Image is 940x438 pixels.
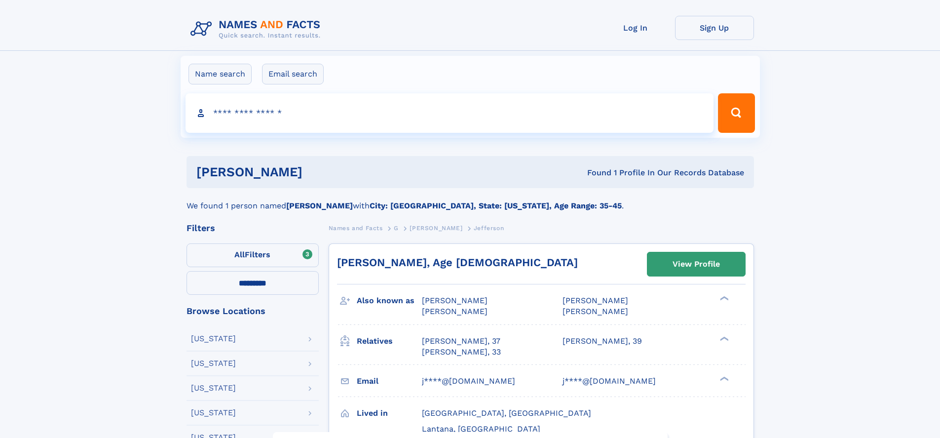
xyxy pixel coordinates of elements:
[647,252,745,276] a: View Profile
[718,93,754,133] button: Search Button
[196,166,445,178] h1: [PERSON_NAME]
[422,336,500,347] a: [PERSON_NAME], 37
[717,375,729,382] div: ❯
[410,222,462,234] a: [PERSON_NAME]
[187,16,329,42] img: Logo Names and Facts
[596,16,675,40] a: Log In
[329,222,383,234] a: Names and Facts
[422,347,501,358] a: [PERSON_NAME], 33
[357,373,422,390] h3: Email
[422,424,540,434] span: Lantana, [GEOGRAPHIC_DATA]
[262,64,324,84] label: Email search
[187,243,319,267] label: Filters
[370,201,622,210] b: City: [GEOGRAPHIC_DATA], State: [US_STATE], Age Range: 35-45
[474,225,504,232] span: Jefferson
[357,333,422,350] h3: Relatives
[445,167,744,178] div: Found 1 Profile In Our Records Database
[286,201,353,210] b: [PERSON_NAME]
[187,224,319,233] div: Filters
[422,307,488,316] span: [PERSON_NAME]
[422,296,488,305] span: [PERSON_NAME]
[673,253,720,276] div: View Profile
[717,335,729,342] div: ❯
[394,222,399,234] a: G
[187,188,754,212] div: We found 1 person named with .
[191,359,236,367] div: [US_STATE]
[422,408,591,418] span: [GEOGRAPHIC_DATA], [GEOGRAPHIC_DATA]
[186,93,714,133] input: search input
[675,16,754,40] a: Sign Up
[563,296,628,305] span: [PERSON_NAME]
[563,307,628,316] span: [PERSON_NAME]
[191,384,236,392] div: [US_STATE]
[394,225,399,232] span: G
[717,295,729,302] div: ❯
[357,405,422,422] h3: Lived in
[410,225,462,232] span: [PERSON_NAME]
[357,292,422,309] h3: Also known as
[337,256,578,269] a: [PERSON_NAME], Age [DEMOGRAPHIC_DATA]
[187,307,319,316] div: Browse Locations
[234,250,245,259] span: All
[563,336,642,347] a: [PERSON_NAME], 39
[188,64,252,84] label: Name search
[191,335,236,343] div: [US_STATE]
[191,409,236,417] div: [US_STATE]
